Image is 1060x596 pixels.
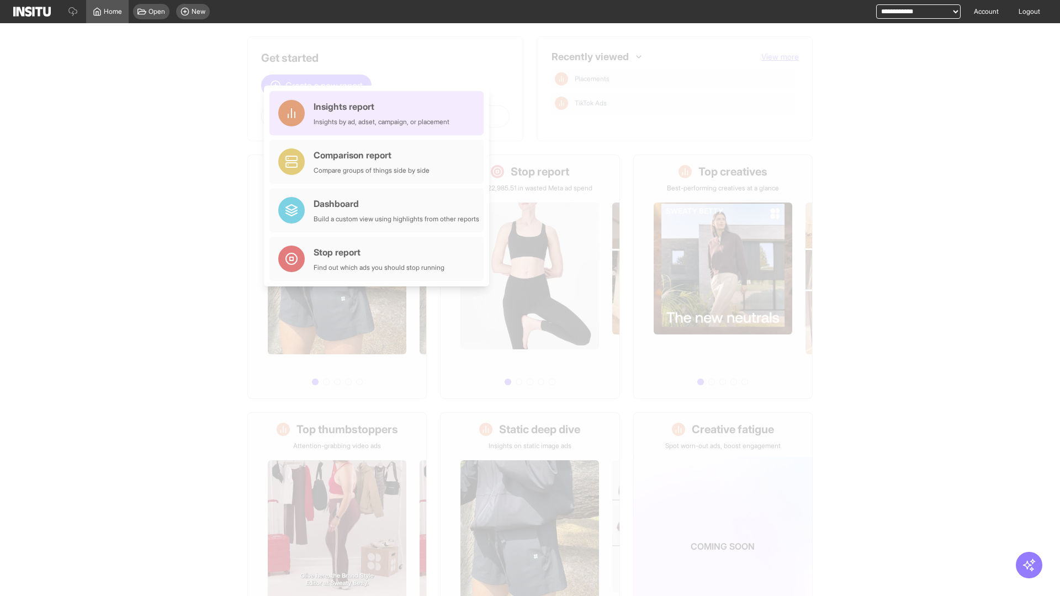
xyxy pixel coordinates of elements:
[314,166,430,175] div: Compare groups of things side by side
[314,215,479,223] div: Build a custom view using highlights from other reports
[13,7,51,17] img: Logo
[104,7,122,16] span: Home
[314,246,444,259] div: Stop report
[149,7,165,16] span: Open
[314,197,479,210] div: Dashboard
[192,7,205,16] span: New
[314,118,449,126] div: Insights by ad, adset, campaign, or placement
[314,148,430,162] div: Comparison report
[314,263,444,272] div: Find out which ads you should stop running
[314,100,449,113] div: Insights report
